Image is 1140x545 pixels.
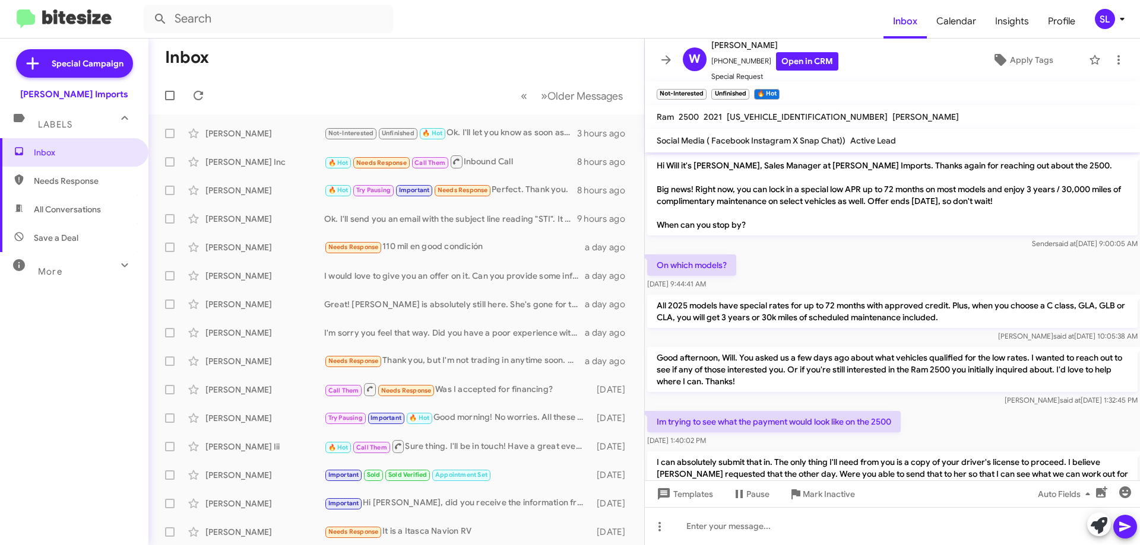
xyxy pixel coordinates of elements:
[205,241,324,253] div: [PERSON_NAME]
[514,84,630,108] nav: Page navigation example
[657,89,707,100] small: Not-Interested
[324,154,577,169] div: Inbound Call
[591,498,635,509] div: [DATE]
[356,159,407,167] span: Needs Response
[399,186,430,194] span: Important
[711,38,838,52] span: [PERSON_NAME]
[328,243,379,251] span: Needs Response
[38,266,62,277] span: More
[34,203,101,215] span: All Conversations
[324,240,585,254] div: 110 mil en good condición
[34,146,135,158] span: Inbox
[205,213,324,225] div: [PERSON_NAME]
[883,4,927,39] a: Inbox
[205,384,324,396] div: [PERSON_NAME]
[654,483,713,505] span: Templates
[324,126,577,140] div: Ok. I'll let you know as soon as I get the responses from our lenders. We'll be in touch!
[711,52,838,71] span: [PHONE_NUMBER]
[205,412,324,424] div: [PERSON_NAME]
[324,270,585,282] div: I would love to give you an offer on it. Can you provide some information on that vehicle for me?...
[647,411,901,432] p: Im trying to see what the payment would look like on the 2500
[727,111,888,122] span: [US_VEHICLE_IDENTIFICATION_NUMBER]
[324,327,585,339] div: I'm sorry you feel that way. Did you have a poor experience with us last time?
[328,186,349,194] span: 🔥 Hot
[577,213,635,225] div: 9 hours ago
[324,411,591,425] div: Good morning! No worries. All these different models with different letters/numbers can absolutel...
[205,526,324,538] div: [PERSON_NAME]
[205,441,324,452] div: [PERSON_NAME] Iii
[645,483,723,505] button: Templates
[328,528,379,536] span: Needs Response
[324,382,591,397] div: Was I accepted for financing?
[585,327,635,339] div: a day ago
[591,526,635,538] div: [DATE]
[422,129,442,137] span: 🔥 Hot
[52,58,123,69] span: Special Campaign
[585,241,635,253] div: a day ago
[328,387,359,394] span: Call Them
[647,295,1138,328] p: All 2025 models have special rates for up to 72 months with approved credit. Plus, when you choos...
[998,332,1138,340] span: [PERSON_NAME] [DATE] 10:05:38 AM
[16,49,133,78] a: Special Campaign
[165,48,209,67] h1: Inbox
[205,270,324,282] div: [PERSON_NAME]
[534,84,630,108] button: Next
[205,298,324,310] div: [PERSON_NAME]
[647,155,1138,235] p: Hi Will it's [PERSON_NAME], Sales Manager at [PERSON_NAME] Imports. Thanks again for reaching out...
[986,4,1038,39] a: Insights
[388,471,427,479] span: Sold Verified
[647,254,736,276] p: On which models?
[521,88,527,103] span: «
[205,469,324,481] div: [PERSON_NAME]
[324,183,577,197] div: Perfect. Thank you.
[324,525,591,538] div: It is a Itasca Navion RV
[438,186,488,194] span: Needs Response
[1038,4,1085,39] a: Profile
[328,159,349,167] span: 🔥 Hot
[711,89,749,100] small: Unfinished
[514,84,534,108] button: Previous
[1060,396,1081,404] span: said at
[34,232,78,244] span: Save a Deal
[647,451,1138,496] p: I can absolutely submit that in. The only thing I'll need from you is a copy of your driver's lic...
[205,128,324,139] div: [PERSON_NAME]
[324,213,577,225] div: Ok. I'll send you an email with the subject line reading "STI". It will have a form attached that...
[1028,483,1104,505] button: Auto Fields
[892,111,959,122] span: [PERSON_NAME]
[367,471,381,479] span: Sold
[1053,332,1074,340] span: said at
[776,52,838,71] a: Open in CRM
[356,444,387,451] span: Call Them
[328,444,349,451] span: 🔥 Hot
[205,327,324,339] div: [PERSON_NAME]
[1010,49,1053,71] span: Apply Tags
[591,412,635,424] div: [DATE]
[205,184,324,196] div: [PERSON_NAME]
[961,49,1083,71] button: Apply Tags
[328,414,363,422] span: Try Pausing
[585,355,635,367] div: a day ago
[370,414,401,422] span: Important
[679,111,699,122] span: 2500
[585,298,635,310] div: a day ago
[591,384,635,396] div: [DATE]
[704,111,722,122] span: 2021
[585,270,635,282] div: a day ago
[381,387,432,394] span: Needs Response
[647,436,706,445] span: [DATE] 1:40:02 PM
[927,4,986,39] a: Calendar
[657,135,845,146] span: Social Media ( Facebook Instagram X Snap Chat))
[328,499,359,507] span: Important
[1005,396,1138,404] span: [PERSON_NAME] [DATE] 1:32:45 PM
[1085,9,1127,29] button: SL
[328,357,379,365] span: Needs Response
[34,175,135,187] span: Needs Response
[409,414,429,422] span: 🔥 Hot
[547,90,623,103] span: Older Messages
[541,88,547,103] span: »
[577,128,635,139] div: 3 hours ago
[324,439,591,454] div: Sure thing. I'll be in touch! Have a great evening.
